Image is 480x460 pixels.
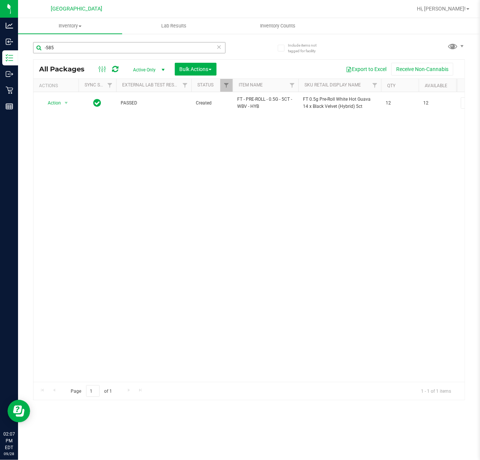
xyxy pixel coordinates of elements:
span: PASSED [121,100,187,107]
p: 02:07 PM EDT [3,431,15,451]
a: Sku Retail Display Name [304,82,361,88]
span: [GEOGRAPHIC_DATA] [51,6,103,12]
input: Search Package ID, Item Name, SKU, Lot or Part Number... [33,42,226,53]
span: Bulk Actions [180,66,212,72]
a: External Lab Test Result [122,82,181,88]
span: Inventory [18,23,122,29]
a: Status [197,82,214,88]
a: Qty [387,83,395,88]
a: Filter [286,79,298,92]
span: FT - PRE-ROLL - 0.5G - 5CT - WBV - HYB [237,96,294,110]
inline-svg: Analytics [6,22,13,29]
span: Page of 1 [64,385,118,397]
div: Actions [39,83,76,88]
inline-svg: Reports [6,103,13,110]
span: 12 [386,100,414,107]
span: Created [196,100,228,107]
span: In Sync [94,98,101,108]
a: Inventory [18,18,122,34]
a: Item Name [239,82,263,88]
span: FT 0.5g Pre-Roll White Hot Guava 14 x Black Velvet (Hybrid) 5ct [303,96,377,110]
inline-svg: Inbound [6,38,13,45]
input: 1 [86,385,100,397]
span: Include items not tagged for facility [288,42,326,54]
span: select [62,98,71,108]
a: Lab Results [122,18,226,34]
span: Action [41,98,61,108]
inline-svg: Outbound [6,70,13,78]
button: Bulk Actions [175,63,217,76]
span: Hi, [PERSON_NAME]! [417,6,466,12]
button: Export to Excel [341,63,391,76]
span: 12 [423,100,452,107]
span: 1 - 1 of 1 items [415,385,457,396]
inline-svg: Inventory [6,54,13,62]
a: Filter [220,79,233,92]
span: Inventory Counts [250,23,306,29]
a: Inventory Counts [226,18,330,34]
inline-svg: Retail [6,86,13,94]
span: All Packages [39,65,92,73]
a: Filter [104,79,116,92]
span: Lab Results [151,23,197,29]
p: 09/28 [3,451,15,457]
a: Filter [179,79,191,92]
iframe: Resource center [8,400,30,422]
a: Sync Status [85,82,114,88]
a: Filter [369,79,381,92]
a: Available [425,83,447,88]
button: Receive Non-Cannabis [391,63,453,76]
span: Clear [217,42,222,52]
